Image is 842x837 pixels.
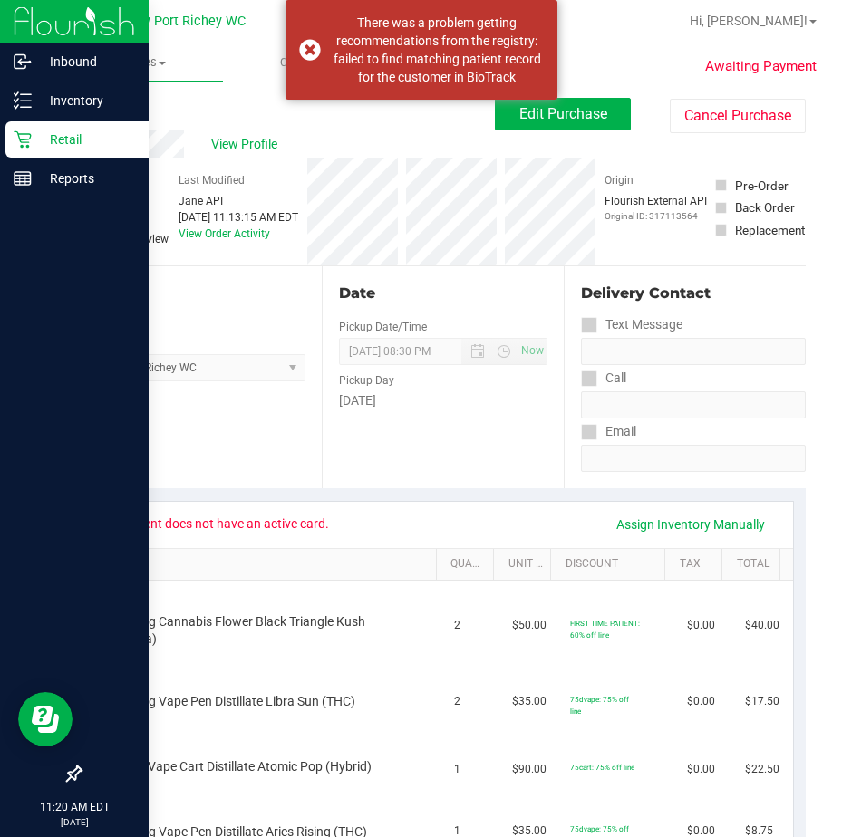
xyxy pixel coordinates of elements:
[566,557,659,572] a: Discount
[224,54,402,71] span: Customers
[107,557,430,572] a: SKU
[211,135,284,154] span: View Profile
[113,613,409,648] span: FT 3.5g Cannabis Flower Black Triangle Kush (Indica)
[519,105,607,122] span: Edit Purchase
[670,99,806,133] button: Cancel Purchase
[680,557,715,572] a: Tax
[581,365,626,391] label: Call
[570,763,634,772] span: 75cart: 75% off line
[18,692,73,746] iframe: Resource center
[687,617,715,634] span: $0.00
[454,761,460,778] span: 1
[581,418,636,445] label: Email
[32,168,140,189] p: Reports
[339,283,547,304] div: Date
[339,391,547,410] div: [DATE]
[745,617,779,634] span: $40.00
[113,758,372,775] span: FT 1g Vape Cart Distillate Atomic Pop (Hybrid)
[450,557,486,572] a: Quantity
[581,312,682,338] label: Text Message
[581,391,806,418] input: Format: (999) 999-9999
[512,761,547,778] span: $90.00
[339,319,427,335] label: Pickup Date/Time
[8,799,140,815] p: 11:20 AM EDT
[512,617,547,634] span: $50.00
[14,169,32,188] inline-svg: Reports
[32,90,140,111] p: Inventory
[735,177,789,195] div: Pre-Order
[14,130,32,149] inline-svg: Retail
[454,617,460,634] span: 2
[687,761,715,778] span: $0.00
[113,693,355,710] span: FT 0.3g Vape Pen Distillate Libra Sun (THC)
[735,221,805,239] div: Replacement
[605,509,777,540] a: Assign Inventory Manually
[32,129,140,150] p: Retail
[512,693,547,710] span: $35.00
[570,695,629,716] span: 75dvape: 75% off line
[605,172,634,188] label: Origin
[737,557,772,572] a: Total
[495,98,631,130] button: Edit Purchase
[570,619,640,640] span: FIRST TIME PATIENT: 60% off line
[508,557,544,572] a: Unit Price
[14,91,32,110] inline-svg: Inventory
[179,227,270,240] a: View Order Activity
[687,693,715,710] span: $0.00
[690,14,808,28] span: Hi, [PERSON_NAME]!
[705,56,817,77] span: Awaiting Payment
[735,198,795,216] div: Back Order
[179,209,298,226] div: [DATE] 11:13:15 AM EDT
[80,283,305,304] div: Location
[581,338,806,365] input: Format: (999) 999-9999
[745,693,779,710] span: $17.50
[605,193,707,223] div: Flourish External API
[179,172,245,188] label: Last Modified
[454,693,460,710] span: 2
[331,14,544,86] div: There was a problem getting recommendations from the registry: failed to find matching patient re...
[32,51,140,72] p: Inbound
[223,43,402,82] a: Customers
[339,372,394,389] label: Pickup Day
[581,283,806,304] div: Delivery Contact
[179,193,298,209] div: Jane API
[110,509,341,538] span: Patient does not have an active card.
[605,209,707,223] p: Original ID: 317113564
[745,761,779,778] span: $22.50
[124,14,246,29] span: New Port Richey WC
[14,53,32,71] inline-svg: Inbound
[8,815,140,829] p: [DATE]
